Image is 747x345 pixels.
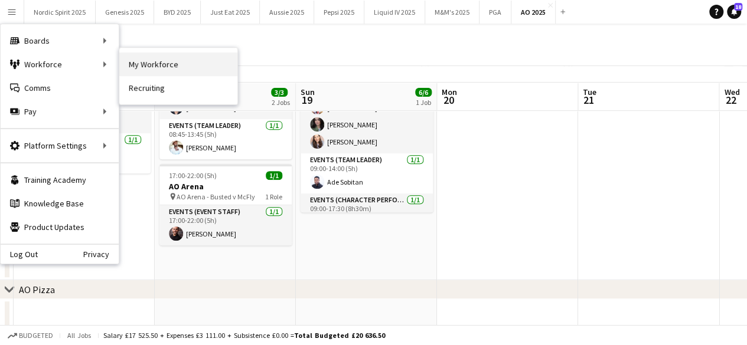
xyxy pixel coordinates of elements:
[479,1,511,24] button: PGA
[103,331,385,340] div: Salary £17 525.50 + Expenses £3 111.00 + Subsistence £0.00 =
[1,249,38,259] a: Log Out
[425,1,479,24] button: M&M's 2025
[169,171,217,180] span: 17:00-22:00 (5h)
[511,1,556,24] button: AO 2025
[266,171,282,180] span: 1/1
[159,181,292,192] h3: AO Arena
[1,52,119,76] div: Workforce
[1,192,119,215] a: Knowledge Base
[24,1,96,24] button: Nordic Spirit 2025
[724,87,739,97] span: Wed
[1,100,119,123] div: Pay
[119,52,237,76] a: My Workforce
[301,79,433,153] app-card-role: Events (Event Staff)3/309:00-14:00 (5h)[PERSON_NAME][PERSON_NAME][PERSON_NAME]
[299,93,315,107] span: 19
[416,98,431,107] div: 1 Job
[301,193,433,234] app-card-role: Events (Character Performer)1/109:00-17:30 (8h30m)
[722,93,739,107] span: 22
[19,331,53,340] span: Budgeted
[83,249,119,259] a: Privacy
[314,1,364,24] button: Pepsi 2025
[201,1,260,24] button: Just Eat 2025
[177,192,255,201] span: AO Arena - Busted v McFly
[6,329,55,342] button: Budgeted
[96,1,154,24] button: Genesis 2025
[294,331,385,340] span: Total Budgeted £20 636.50
[301,87,315,97] span: Sun
[265,192,282,201] span: 1 Role
[727,5,741,19] a: 18
[65,331,93,340] span: All jobs
[272,98,290,107] div: 2 Jobs
[154,1,201,24] button: BYD 2025
[119,76,237,100] a: Recruiting
[301,38,433,212] app-job-card: 09:00-17:30 (8h30m)6/6AO [GEOGRAPHIC_DATA] Jacksonville Jaguars4 RolesEvents (Event Staff)3/309:0...
[440,93,457,107] span: 20
[364,1,425,24] button: Liquid IV 2025
[442,87,457,97] span: Mon
[1,29,119,52] div: Boards
[159,205,292,245] app-card-role: Events (Event Staff)1/117:00-22:00 (5h)[PERSON_NAME]
[1,76,119,100] a: Comms
[1,215,119,239] a: Product Updates
[159,119,292,159] app-card-role: Events (Team Leader)1/108:45-13:45 (5h)[PERSON_NAME]
[301,153,433,193] app-card-role: Events (Team Leader)1/109:00-14:00 (5h)Ade Sobitan
[581,93,596,107] span: 21
[271,88,288,97] span: 3/3
[159,164,292,245] app-job-card: 17:00-22:00 (5h)1/1AO Arena AO Arena - Busted v McFly1 RoleEvents (Event Staff)1/117:00-22:00 (5h...
[734,3,742,11] span: 18
[415,88,432,97] span: 6/6
[260,1,314,24] button: Aussie 2025
[19,284,55,295] div: AO Pizza
[583,87,596,97] span: Tue
[1,168,119,192] a: Training Academy
[1,134,119,157] div: Platform Settings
